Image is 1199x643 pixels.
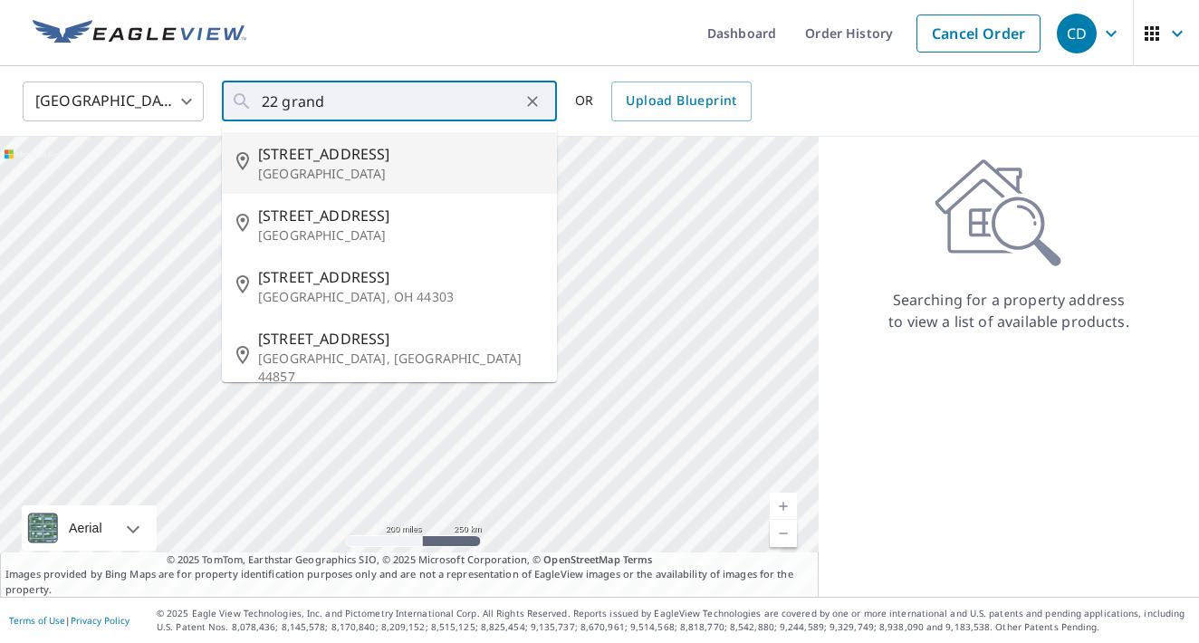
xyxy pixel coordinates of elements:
[770,493,797,520] a: Current Level 5, Zoom In
[258,350,542,386] p: [GEOGRAPHIC_DATA], [GEOGRAPHIC_DATA] 44857
[258,143,542,165] span: [STREET_ADDRESS]
[887,289,1130,332] p: Searching for a property address to view a list of available products.
[157,607,1190,634] p: © 2025 Eagle View Technologies, Inc. and Pictometry International Corp. All Rights Reserved. Repo...
[770,520,797,547] a: Current Level 5, Zoom Out
[258,165,542,183] p: [GEOGRAPHIC_DATA]
[916,14,1041,53] a: Cancel Order
[258,205,542,226] span: [STREET_ADDRESS]
[623,552,653,566] a: Terms
[9,615,129,626] p: |
[167,552,653,568] span: © 2025 TomTom, Earthstar Geographics SIO, © 2025 Microsoft Corporation, ©
[520,89,545,114] button: Clear
[1057,14,1097,53] div: CD
[262,76,520,127] input: Search by address or latitude-longitude
[626,90,736,112] span: Upload Blueprint
[575,82,752,121] div: OR
[258,328,542,350] span: [STREET_ADDRESS]
[543,552,619,566] a: OpenStreetMap
[63,505,108,551] div: Aerial
[71,614,129,627] a: Privacy Policy
[258,266,542,288] span: [STREET_ADDRESS]
[258,288,542,306] p: [GEOGRAPHIC_DATA], OH 44303
[258,226,542,245] p: [GEOGRAPHIC_DATA]
[23,76,204,127] div: [GEOGRAPHIC_DATA]
[22,505,157,551] div: Aerial
[33,20,246,47] img: EV Logo
[611,82,751,121] a: Upload Blueprint
[9,614,65,627] a: Terms of Use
